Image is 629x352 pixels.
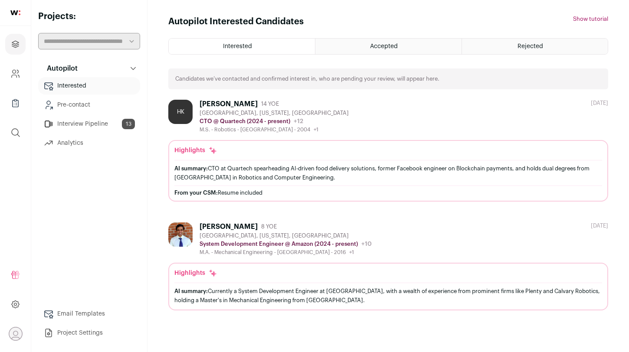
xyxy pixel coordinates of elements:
p: System Development Engineer @ Amazon (2024 - present) [200,241,358,248]
img: wellfound-shorthand-0d5821cbd27db2630d0214b213865d53afaa358527fdda9d0ea32b1df1b89c2c.svg [10,10,20,15]
div: Highlights [174,269,217,277]
span: From your CSM: [174,190,218,196]
button: Open dropdown [9,327,23,341]
button: Show tutorial [573,16,608,23]
a: Accepted [315,39,461,54]
img: 43386db0fb16f9b7b77c111462efc4eb896e7f8042860ea14b69c074a4bfb2e3 [168,222,193,247]
a: Analytics [38,134,140,152]
span: Accepted [370,43,398,49]
a: Rejected [462,39,608,54]
div: M.A. - Mechanical Engineering - [GEOGRAPHIC_DATA] - 2016 [200,249,372,256]
div: [PERSON_NAME] [200,222,258,231]
h1: Autopilot Interested Candidates [168,16,304,28]
div: Currently a System Development Engineer at [GEOGRAPHIC_DATA], with a wealth of experience from pr... [174,287,602,305]
button: Autopilot [38,60,140,77]
div: [GEOGRAPHIC_DATA], [US_STATE], [GEOGRAPHIC_DATA] [200,232,372,239]
a: Projects [5,34,26,55]
a: Company and ATS Settings [5,63,26,84]
span: Rejected [518,43,543,49]
span: +1 [349,250,354,255]
span: Interested [223,43,252,49]
div: [DATE] [591,100,608,107]
div: Highlights [174,146,217,155]
p: Autopilot [42,63,78,74]
a: HK [PERSON_NAME] 14 YOE [GEOGRAPHIC_DATA], [US_STATE], [GEOGRAPHIC_DATA] CTO @ Quartech (2024 - p... [168,100,608,202]
a: Project Settings [38,324,140,342]
span: 14 YOE [261,101,279,108]
a: Company Lists [5,93,26,114]
div: Resume included [174,189,602,196]
a: Interview Pipeline13 [38,115,140,133]
div: CTO at Quartech spearheading AI-driven food delivery solutions, former Facebook engineer on Block... [174,164,602,182]
span: AI summary: [174,166,208,171]
span: +12 [294,118,303,124]
div: [DATE] [591,222,608,229]
span: AI summary: [174,288,208,294]
div: HK [168,100,193,124]
span: 13 [122,119,135,129]
span: +1 [314,127,318,132]
span: +10 [361,241,372,247]
div: M.S. - Robotics - [GEOGRAPHIC_DATA] - 2004 [200,126,349,133]
div: [PERSON_NAME] [200,100,258,108]
span: 8 YOE [261,223,277,230]
a: Email Templates [38,305,140,323]
p: Candidates we’ve contacted and confirmed interest in, who are pending your review, will appear here. [175,75,439,82]
a: Pre-contact [38,96,140,114]
h2: Projects: [38,10,140,23]
p: CTO @ Quartech (2024 - present) [200,118,290,125]
div: [GEOGRAPHIC_DATA], [US_STATE], [GEOGRAPHIC_DATA] [200,110,349,117]
a: [PERSON_NAME] 8 YOE [GEOGRAPHIC_DATA], [US_STATE], [GEOGRAPHIC_DATA] System Development Engineer ... [168,222,608,310]
a: Interested [38,77,140,95]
